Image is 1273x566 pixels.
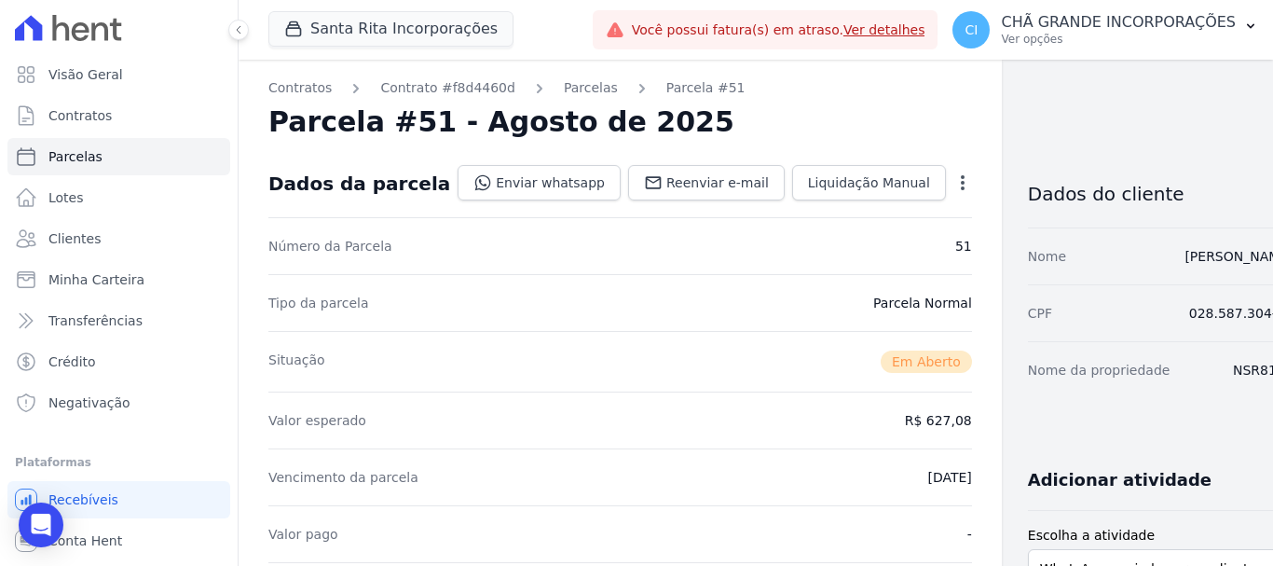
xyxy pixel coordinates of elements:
[666,78,746,98] a: Parcela #51
[7,384,230,421] a: Negativação
[1028,469,1211,491] h3: Adicionar atividade
[873,294,972,312] dd: Parcela Normal
[268,468,418,487] dt: Vencimento da parcela
[48,393,130,412] span: Negativação
[19,503,63,547] div: Open Intercom Messenger
[48,490,118,509] span: Recebíveis
[48,352,96,371] span: Crédito
[1001,32,1236,47] p: Ver opções
[7,138,230,175] a: Parcelas
[564,78,618,98] a: Parcelas
[268,525,338,544] dt: Valor pago
[927,468,971,487] dd: [DATE]
[808,173,930,192] span: Liquidação Manual
[905,411,972,430] dd: R$ 627,08
[938,4,1273,56] button: CI CHÃ GRANDE INCORPORAÇÕES Ver opções
[268,411,366,430] dt: Valor esperado
[955,237,972,255] dd: 51
[843,22,925,37] a: Ver detalhes
[7,179,230,216] a: Lotes
[48,106,112,125] span: Contratos
[666,173,769,192] span: Reenviar e-mail
[48,531,122,550] span: Conta Hent
[48,270,144,289] span: Minha Carteira
[7,302,230,339] a: Transferências
[965,23,979,36] span: CI
[7,522,230,559] a: Conta Hent
[268,173,450,195] div: Dados da parcela
[268,294,369,312] dt: Tipo da parcela
[268,78,332,98] a: Contratos
[1028,361,1170,380] dt: Nome da propriedade
[48,188,84,207] span: Lotes
[7,343,230,380] a: Crédito
[268,11,513,47] button: Santa Rita Incorporações
[7,261,230,298] a: Minha Carteira
[268,105,734,139] h2: Parcela #51 - Agosto de 2025
[7,220,230,257] a: Clientes
[380,78,515,98] a: Contrato #f8d4460d
[792,165,946,200] a: Liquidação Manual
[48,147,103,166] span: Parcelas
[268,78,972,98] nav: Breadcrumb
[967,525,972,544] dd: -
[628,165,785,200] a: Reenviar e-mail
[881,351,972,373] span: Em Aberto
[1028,247,1066,266] dt: Nome
[7,481,230,518] a: Recebíveis
[7,56,230,93] a: Visão Geral
[1028,304,1052,323] dt: CPF
[268,351,325,373] dt: Situação
[48,311,143,330] span: Transferências
[48,229,101,248] span: Clientes
[15,451,223,474] div: Plataformas
[268,237,392,255] dt: Número da Parcela
[7,97,230,134] a: Contratos
[632,21,925,40] span: Você possui fatura(s) em atraso.
[1001,13,1236,32] p: CHÃ GRANDE INCORPORAÇÕES
[458,165,621,200] a: Enviar whatsapp
[48,65,123,84] span: Visão Geral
